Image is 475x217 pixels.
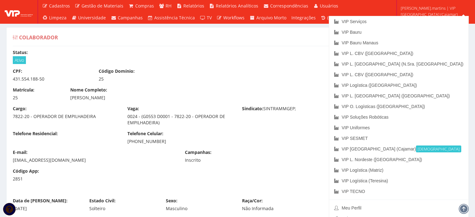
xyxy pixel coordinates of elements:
span: Integrações [291,15,316,21]
a: VIP L. CBV ([GEOGRAPHIC_DATA]) [329,69,468,80]
span: TV [207,15,212,21]
span: Workflows [223,15,245,21]
label: Telefone Residencial: [13,131,58,137]
a: Limpeza [40,12,69,24]
label: Sindicato: [242,106,263,112]
a: VIP [GEOGRAPHIC_DATA] (Cajamar)[DEMOGRAPHIC_DATA] [329,144,468,154]
div: SINTRAMMGEP; [237,106,352,113]
span: RH [166,3,171,9]
img: logo [5,7,33,17]
a: VIP Bauru [329,27,468,37]
div: 0024 - (G0553 D0001 - 7822-20 - OPERADOR DE EMPILHADEIRA) [127,113,233,126]
a: Meu Perfil [329,203,468,213]
a: VIP Logística ([GEOGRAPHIC_DATA]) [329,80,468,91]
div: Não Informada [242,205,309,212]
span: Arquivo Morto [256,15,286,21]
span: Gestão de Materiais [82,3,123,9]
a: VIP L. [GEOGRAPHIC_DATA] ([GEOGRAPHIC_DATA]) [329,91,468,101]
div: [DATE] [13,205,80,212]
a: Assistência Técnica [145,12,198,24]
a: Arquivo Morto [247,12,289,24]
a: Universidade [69,12,109,24]
label: Código Domínio: [99,68,135,74]
a: VIP Logística (Matriz) [329,165,468,175]
span: Compras [135,3,154,9]
div: 7822-20 - OPERADOR DE EMPILHADEIRA [13,113,118,120]
span: Usuários [320,3,338,9]
div: [PHONE_NUMBER] [127,138,233,145]
a: VIP Logística (Teresina) [329,175,468,186]
div: 431.554.188-50 [13,76,89,82]
span: Ativo [13,56,26,64]
a: VIP O. Logísticas ([GEOGRAPHIC_DATA]) [329,101,468,112]
label: Cargo: [13,106,27,112]
span: Cadastros [49,3,70,9]
a: VIP SESMET [329,133,468,144]
a: VIP Bauru Manaus [329,37,468,48]
label: Status: [13,49,28,56]
label: Matrícula: [13,87,34,93]
span: Relatórios [183,3,204,9]
a: VIP L. Nordeste ([GEOGRAPHIC_DATA]) [329,154,468,165]
a: VIP L. CBV ([GEOGRAPHIC_DATA]) [329,48,468,59]
a: Workflows [214,12,247,24]
a: VIP Serviços [329,16,468,27]
span: Assistência Técnica [154,15,195,21]
div: 2851 [13,176,61,182]
div: [PERSON_NAME] [70,95,290,101]
span: Limpeza [49,15,67,21]
label: Vaga: [127,106,139,112]
label: Sexo: [166,198,177,204]
div: [EMAIL_ADDRESS][DOMAIN_NAME] [13,157,176,163]
label: Raça/Cor: [242,198,263,204]
div: Inscrito [185,157,261,163]
span: Universidade [78,15,106,21]
span: Correspondências [270,3,308,9]
label: Estado Civil: [89,198,116,204]
a: TV [197,12,214,24]
a: Integrações [289,12,318,24]
a: Campanhas [108,12,145,24]
div: 25 [13,95,61,101]
a: VIP Uniformes [329,122,468,133]
label: Campanhas: [185,149,211,155]
label: CPF: [13,68,22,74]
div: Solteiro [89,205,156,212]
span: Campanhas [118,15,143,21]
a: (0) [318,12,335,24]
label: Código App: [13,168,39,174]
div: 25 [99,76,175,82]
label: Nome Completo: [70,87,107,93]
a: VIP L. [GEOGRAPHIC_DATA] (N.Sra. [GEOGRAPHIC_DATA]) [329,59,468,69]
span: [PERSON_NAME].martins | VIP [GEOGRAPHIC_DATA] (Cajamar) [401,5,467,17]
a: VIP Soluções Robóticas [329,112,468,122]
a: VIP TECNO [329,186,468,197]
span: Relatórios Analíticos [216,3,258,9]
span: (0) [327,15,332,21]
label: Telefone Celular: [127,131,163,137]
small: [DEMOGRAPHIC_DATA] [416,145,461,152]
label: Data de [PERSON_NAME]: [13,198,67,204]
div: Masculino [166,205,233,212]
label: E-mail: [13,149,27,155]
span: Colaborador [19,34,58,41]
